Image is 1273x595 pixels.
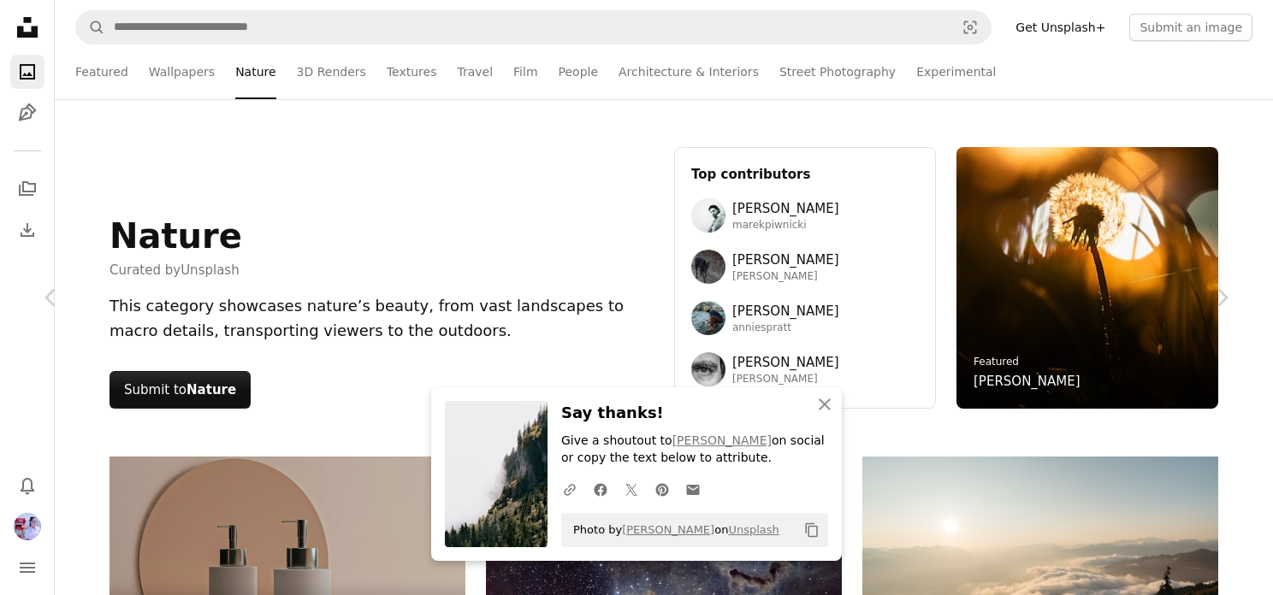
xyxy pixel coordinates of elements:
[619,44,759,99] a: Architecture & Interiors
[678,472,708,506] a: Share over email
[75,10,992,44] form: Find visuals sitewide
[691,164,919,185] h3: Top contributors
[691,301,725,335] img: Avatar of user Annie Spratt
[149,44,215,99] a: Wallpapers
[732,321,839,335] span: anniespratt
[779,44,896,99] a: Street Photography
[862,567,1218,582] a: Mountains and clouds are illuminated by the setting sun.
[110,260,242,280] span: Curated by
[647,472,678,506] a: Share on Pinterest
[616,472,647,506] a: Share on Twitter
[797,515,826,545] button: Copy to clipboard
[10,551,44,585] button: Menu
[728,523,779,536] a: Unsplash
[732,270,839,284] span: [PERSON_NAME]
[387,44,437,99] a: Textures
[732,352,839,373] span: [PERSON_NAME]
[76,11,105,44] button: Search Unsplash
[916,44,996,99] a: Experimental
[561,433,828,467] p: Give a shoutout to on social or copy the text below to attribute.
[110,215,242,256] h1: Nature
[561,401,828,426] h3: Say thanks!
[691,352,919,386] a: Avatar of user Francesco Ungaro[PERSON_NAME][PERSON_NAME]
[622,523,714,536] a: [PERSON_NAME]
[732,198,839,219] span: [PERSON_NAME]
[10,468,44,503] button: Notifications
[1005,14,1116,41] a: Get Unsplash+
[691,250,919,284] a: Avatar of user Wolfgang Hasselmann[PERSON_NAME][PERSON_NAME]
[691,301,919,335] a: Avatar of user Annie Spratt[PERSON_NAME]anniespratt
[513,44,537,99] a: Film
[10,213,44,247] a: Download History
[10,55,44,89] a: Photos
[110,294,654,344] div: This category showcases nature’s beauty, from vast landscapes to macro details, transporting view...
[732,219,839,233] span: marekpiwnicki
[75,44,128,99] a: Featured
[181,262,240,278] a: Unsplash
[559,44,599,99] a: People
[585,472,616,506] a: Share on Facebook
[10,510,44,544] button: Profile
[10,96,44,130] a: Illustrations
[297,44,366,99] a: 3D Renders
[565,516,779,544] span: Photo by on
[732,250,839,270] span: [PERSON_NAME]
[1129,14,1252,41] button: Submit an image
[1170,215,1273,380] a: Next
[732,301,839,321] span: [PERSON_NAME]
[974,356,1019,368] a: Featured
[691,250,725,284] img: Avatar of user Wolfgang Hasselmann
[950,11,991,44] button: Visual search
[110,371,251,409] button: Submit to Nature
[10,172,44,206] a: Collections
[187,382,236,398] strong: Nature
[974,371,1081,392] a: [PERSON_NAME]
[732,373,839,386] span: [PERSON_NAME]
[691,198,725,233] img: Avatar of user Marek Piwnicki
[691,198,919,233] a: Avatar of user Marek Piwnicki[PERSON_NAME]marekpiwnicki
[457,44,493,99] a: Travel
[672,433,772,447] a: [PERSON_NAME]
[14,513,41,540] img: Avatar of user Jusmine Chayada
[691,352,725,386] img: Avatar of user Francesco Ungaro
